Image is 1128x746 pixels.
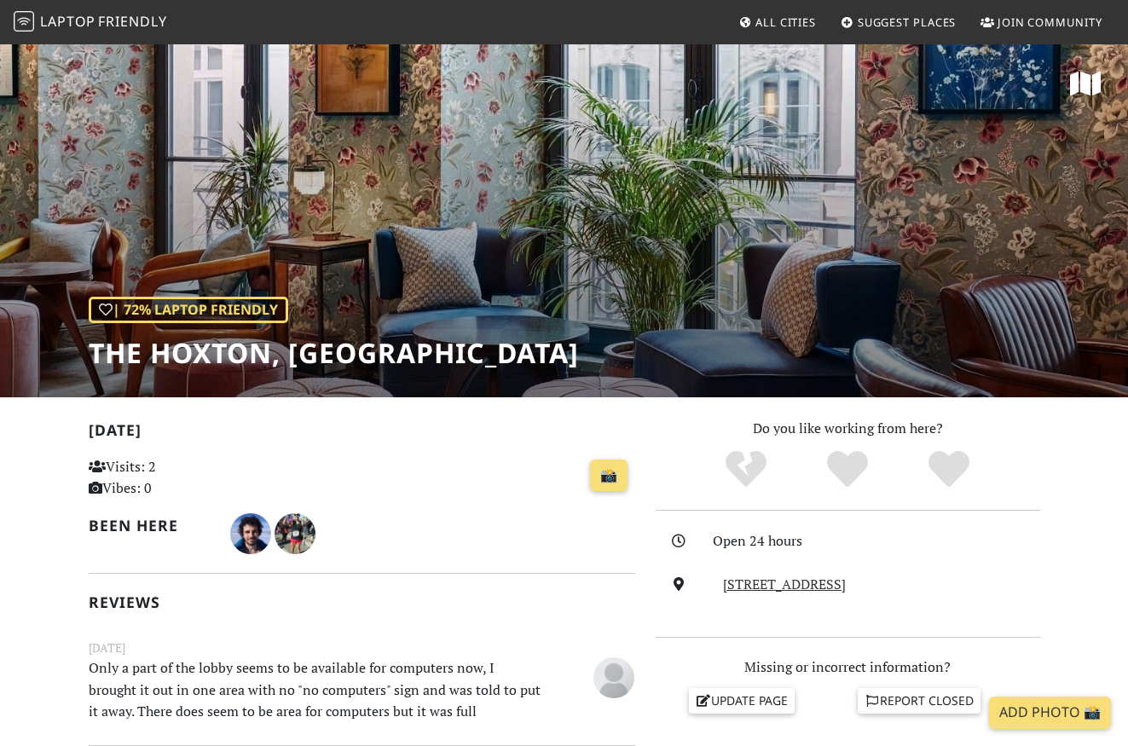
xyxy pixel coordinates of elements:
div: Definitely! [898,448,999,491]
div: Yes [797,448,899,491]
a: Suggest Places [834,7,963,38]
img: blank-535327c66bd565773addf3077783bbfce4b00ec00e9fd257753287c682c7fa38.png [593,657,634,698]
span: Anonymous [593,667,634,685]
img: LaptopFriendly [14,11,34,32]
span: Suggest Places [858,14,957,30]
span: Daniel Dutra [230,523,275,541]
a: Join Community [974,7,1109,38]
a: Report closed [858,688,980,714]
h2: Reviews [89,593,635,611]
a: 📸 [590,460,628,492]
a: Update page [689,688,795,714]
h1: The Hoxton, [GEOGRAPHIC_DATA] [89,337,579,369]
small: [DATE] [78,639,645,657]
a: LaptopFriendly LaptopFriendly [14,8,167,38]
a: [STREET_ADDRESS] [723,575,846,593]
p: Visits: 2 Vibes: 0 [89,456,257,500]
span: Join Community [998,14,1102,30]
a: Add Photo 📸 [989,697,1111,729]
span: Justin Ahn [275,523,315,541]
div: | 72% Laptop Friendly [89,297,288,324]
img: 3176-daniel.jpg [230,513,271,554]
h2: [DATE] [89,421,635,446]
a: All Cities [732,7,823,38]
p: Do you like working from here? [656,418,1040,440]
span: Laptop [40,12,95,31]
div: Open 24 hours [713,530,1050,552]
span: Friendly [98,12,166,31]
p: Only a part of the lobby seems to be available for computers now, I brought it out in one area wi... [78,657,551,723]
span: All Cities [755,14,816,30]
div: No [696,448,797,491]
p: Missing or incorrect information? [656,656,1040,679]
img: 1348-justin.jpg [275,513,315,554]
h2: Been here [89,517,210,535]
